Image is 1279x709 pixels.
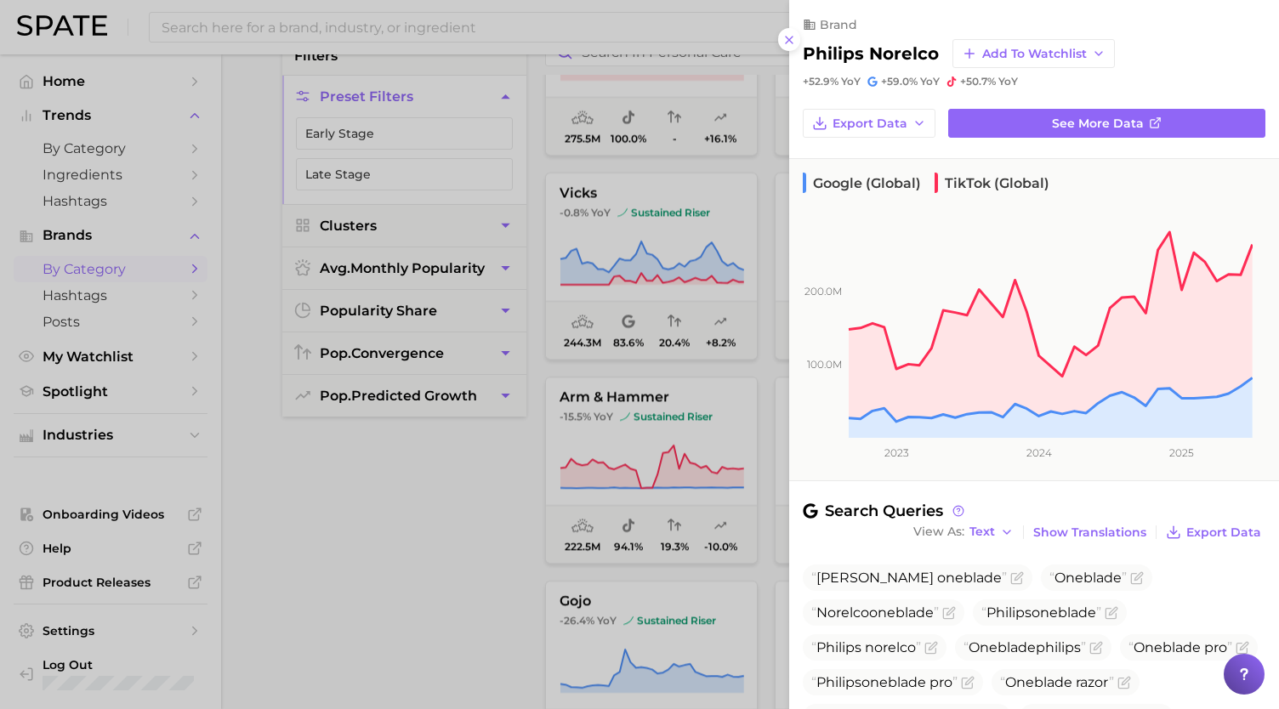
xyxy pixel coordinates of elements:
span: Search Queries [803,502,967,520]
button: Export Data [1162,520,1265,544]
button: Flag as miscategorized or irrelevant [1105,606,1118,620]
span: YoY [920,75,940,88]
span: norelco [865,639,916,655]
span: +59.0% [881,75,918,88]
span: View As [913,527,964,536]
button: Flag as miscategorized or irrelevant [1130,571,1144,585]
span: +50.7% [960,75,996,88]
a: See more data [948,109,1265,138]
button: View AsText [909,521,1018,543]
span: oneblade [981,604,1101,621]
span: +52.9% [803,75,838,88]
tspan: 2024 [1026,446,1052,459]
h2: philips norelco [803,43,939,64]
span: YoY [998,75,1018,88]
span: See more data [1052,116,1144,131]
span: Oneblade pro [1128,639,1232,655]
button: Flag as miscategorized or irrelevant [924,641,938,655]
span: Norelco [816,604,869,621]
span: Add to Watchlist [982,47,1087,61]
span: Export Data [833,116,907,131]
span: oneblade pro [811,674,958,690]
span: [PERSON_NAME] oneblade [811,570,1007,586]
tspan: 2025 [1169,446,1194,459]
span: Export Data [1186,525,1261,540]
button: Export Data [803,109,935,138]
span: Oneblade [1049,570,1127,586]
span: brand [820,17,857,32]
span: YoY [841,75,861,88]
span: Philips [986,604,1032,621]
span: philips [1036,639,1081,655]
button: Flag as miscategorized or irrelevant [1089,641,1103,655]
span: TikTok (Global) [935,173,1049,193]
button: Flag as miscategorized or irrelevant [1117,676,1131,689]
span: Google (Global) [803,173,921,193]
button: Show Translations [1029,521,1151,544]
span: Oneblade [964,639,1086,655]
button: Flag as miscategorized or irrelevant [942,606,956,620]
button: Add to Watchlist [952,39,1115,68]
button: Flag as miscategorized or irrelevant [1236,641,1249,655]
span: Text [969,527,995,536]
span: Oneblade razor [1000,674,1114,690]
span: oneblade [811,604,939,621]
span: Philips [816,639,861,655]
tspan: 2023 [884,446,909,459]
button: Flag as miscategorized or irrelevant [1010,571,1024,585]
button: Flag as miscategorized or irrelevant [961,676,975,689]
span: Philips [816,674,861,690]
span: Show Translations [1033,525,1146,540]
